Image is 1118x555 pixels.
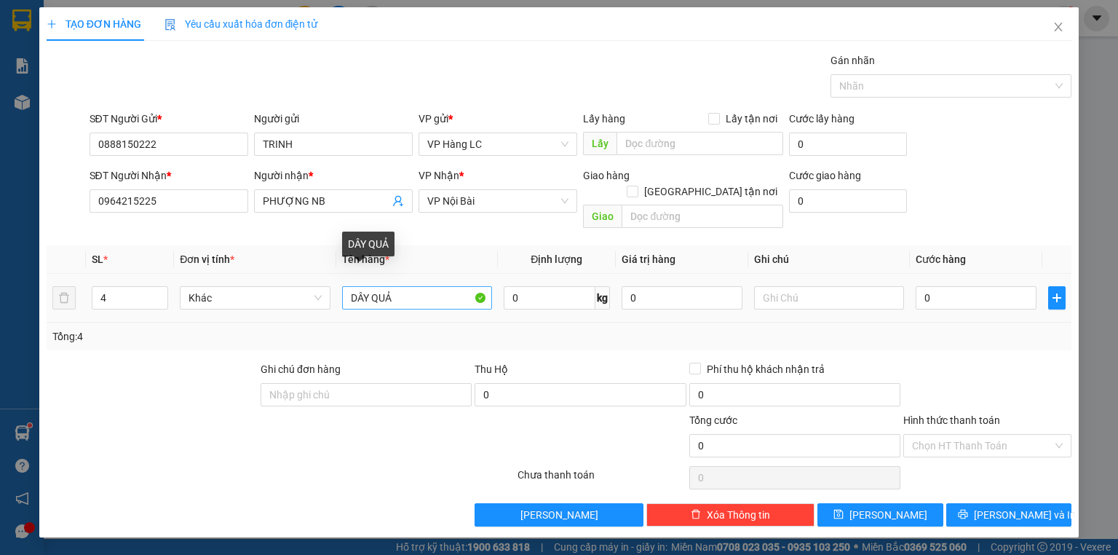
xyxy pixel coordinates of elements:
span: Yêu cầu xuất hóa đơn điện tử [164,18,318,30]
span: save [833,509,844,521]
div: VP gửi [419,111,577,127]
label: Cước giao hàng [789,170,861,181]
input: Ghi Chú [754,286,904,310]
span: Lấy hàng [583,113,625,125]
span: Định lượng [531,253,582,265]
span: VP Nhận [419,170,459,181]
span: SL [92,253,103,265]
button: [PERSON_NAME] [475,503,643,527]
input: 0 [622,286,742,310]
input: Dọc đường [617,132,783,155]
span: Giao hàng [583,170,630,181]
button: save[PERSON_NAME] [817,503,943,527]
span: printer [958,509,968,521]
span: VP Hàng LC [427,133,568,155]
div: Chưa thanh toán [516,467,687,492]
div: Tổng: 4 [52,328,432,345]
input: Cước lấy hàng [789,133,907,156]
label: Hình thức thanh toán [903,414,1000,426]
span: kg [595,286,610,310]
label: Cước lấy hàng [789,113,855,125]
th: Ghi chú [748,245,910,274]
div: Người nhận [254,168,413,184]
span: user-add [392,195,404,207]
span: TẠO ĐƠN HÀNG [47,18,141,30]
button: delete [52,286,76,310]
span: Giá trị hàng [622,253,675,265]
button: plus [1048,286,1066,310]
span: VP Nội Bài [427,190,568,212]
input: Ghi chú đơn hàng [261,383,472,406]
label: Gán nhãn [830,55,875,66]
span: Giao [583,205,622,228]
div: SĐT Người Gửi [90,111,248,127]
span: Lấy [583,132,617,155]
span: plus [1049,292,1065,304]
span: close [1052,21,1064,33]
span: Xóa Thông tin [707,507,770,523]
b: Sao Việt [88,34,178,58]
div: SĐT Người Nhận [90,168,248,184]
div: DÂY QUẢ [342,232,395,256]
h2: 3H6C7W6P [8,84,117,109]
span: [PERSON_NAME] [849,507,927,523]
h2: VP Nhận: VP 114 [PERSON_NAME] [76,84,352,222]
button: deleteXóa Thông tin [646,503,814,527]
img: icon [164,19,176,31]
span: [PERSON_NAME] và In [974,507,1076,523]
img: logo.jpg [8,12,81,84]
span: Thu Hộ [475,363,508,375]
span: [PERSON_NAME] [520,507,598,523]
button: printer[PERSON_NAME] và In [946,503,1072,527]
button: Close [1038,7,1079,48]
b: [DOMAIN_NAME] [194,12,352,36]
span: Đơn vị tính [180,253,234,265]
input: Cước giao hàng [789,189,907,213]
span: Tổng cước [689,414,737,426]
span: Khác [189,287,321,309]
span: Lấy tận nơi [720,111,783,127]
input: VD: Bàn, Ghế [342,286,492,310]
span: plus [47,19,57,29]
span: Cước hàng [916,253,966,265]
span: [GEOGRAPHIC_DATA] tận nơi [638,184,783,200]
div: Người gửi [254,111,413,127]
span: Phí thu hộ khách nhận trả [701,361,830,377]
input: Dọc đường [622,205,783,228]
span: delete [691,509,701,521]
label: Ghi chú đơn hàng [261,363,341,375]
